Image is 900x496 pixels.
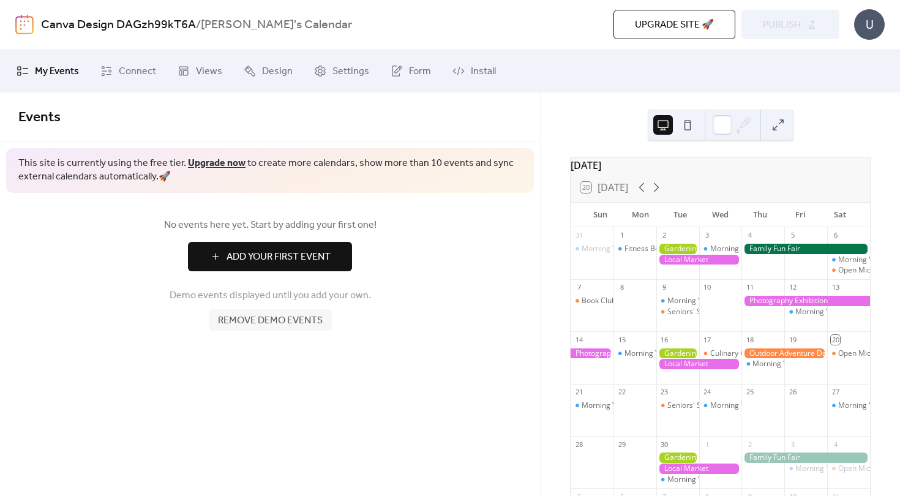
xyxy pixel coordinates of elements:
div: Fitness Bootcamp [624,244,685,254]
div: 26 [788,388,797,397]
div: Culinary Cooking Class [699,348,742,359]
div: 24 [703,388,712,397]
div: 18 [745,335,754,344]
div: Open Mic Night [827,348,870,359]
div: Morning Yoga Bliss [795,464,861,474]
div: Gardening Workshop [656,453,699,463]
a: Connect [91,54,165,88]
div: Seniors' Social Tea [667,307,732,317]
div: Morning Yoga Bliss [656,475,699,485]
a: Views [168,54,231,88]
div: 31 [574,231,583,240]
div: Seniors' Social Tea [656,307,699,317]
span: Design [262,64,293,79]
div: Morning Yoga Bliss [613,348,656,359]
div: Thu [740,203,780,227]
div: 10 [703,283,712,292]
div: Local Market [656,359,742,369]
span: Connect [119,64,156,79]
a: Add Your First Event [18,242,522,271]
span: Demo events displayed until you add your own. [170,288,371,303]
div: 14 [574,335,583,344]
div: 1 [703,440,712,449]
a: Design [234,54,302,88]
span: Install [471,64,496,79]
div: Morning Yoga Bliss [699,400,742,411]
span: No events here yet. Start by adding your first one! [18,218,522,233]
div: Morning Yoga Bliss [667,475,733,485]
div: Morning Yoga Bliss [582,400,647,411]
div: Morning Yoga Bliss [582,244,647,254]
span: Upgrade site 🚀 [635,18,714,32]
a: Canva Design DAGzh99kT6A [41,13,196,37]
div: Tue [661,203,700,227]
div: 1 [617,231,626,240]
div: Sat [820,203,860,227]
div: Mon [620,203,660,227]
button: Add Your First Event [188,242,352,271]
div: 23 [660,388,669,397]
div: 6 [831,231,840,240]
div: 28 [574,440,583,449]
a: Settings [305,54,378,88]
button: Upgrade site 🚀 [613,10,735,39]
div: Morning Yoga Bliss [795,307,861,317]
div: Morning Yoga Bliss [827,255,870,265]
div: [DATE] [571,158,870,173]
span: Events [18,104,61,131]
span: Form [409,64,431,79]
div: 17 [703,335,712,344]
div: Book Club Gathering [571,296,613,306]
div: Morning Yoga Bliss [624,348,690,359]
div: 3 [703,231,712,240]
span: This site is currently using the free tier. to create more calendars, show more than 10 events an... [18,157,522,184]
div: 7 [574,283,583,292]
div: Family Fun Fair [741,453,870,463]
div: 20 [831,335,840,344]
div: Morning Yoga Bliss [741,359,784,369]
button: Remove demo events [209,309,332,331]
div: Morning Yoga Bliss [710,244,776,254]
div: Morning Yoga Bliss [784,307,827,317]
div: Family Fun Fair [741,244,870,254]
div: Gardening Workshop [656,348,699,359]
div: Seniors' Social Tea [667,400,732,411]
div: 5 [788,231,797,240]
div: Photography Exhibition [571,348,613,359]
div: Book Club Gathering [582,296,652,306]
div: 27 [831,388,840,397]
div: 22 [617,388,626,397]
div: Open Mic Night [827,265,870,276]
div: Wed [700,203,740,227]
div: 11 [745,283,754,292]
span: Add Your First Event [227,250,331,265]
div: 9 [660,283,669,292]
div: 12 [788,283,797,292]
div: Open Mic Night [838,348,891,359]
div: 4 [831,440,840,449]
span: My Events [35,64,79,79]
b: [PERSON_NAME]'s Calendar [201,13,352,37]
div: 15 [617,335,626,344]
a: My Events [7,54,88,88]
div: Seniors' Social Tea [656,400,699,411]
div: Morning Yoga Bliss [656,296,699,306]
div: U [854,9,885,40]
div: Local Market [656,255,742,265]
div: Morning Yoga Bliss [667,296,733,306]
div: 29 [617,440,626,449]
div: Morning Yoga Bliss [699,244,742,254]
div: Morning Yoga Bliss [571,400,613,411]
div: 2 [745,440,754,449]
div: 8 [617,283,626,292]
div: 21 [574,388,583,397]
div: 13 [831,283,840,292]
div: 4 [745,231,754,240]
div: Morning Yoga Bliss [710,400,776,411]
div: 2 [660,231,669,240]
span: Remove demo events [218,314,323,328]
a: Install [443,54,505,88]
div: 19 [788,335,797,344]
div: Fri [780,203,820,227]
div: Outdoor Adventure Day [741,348,827,359]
